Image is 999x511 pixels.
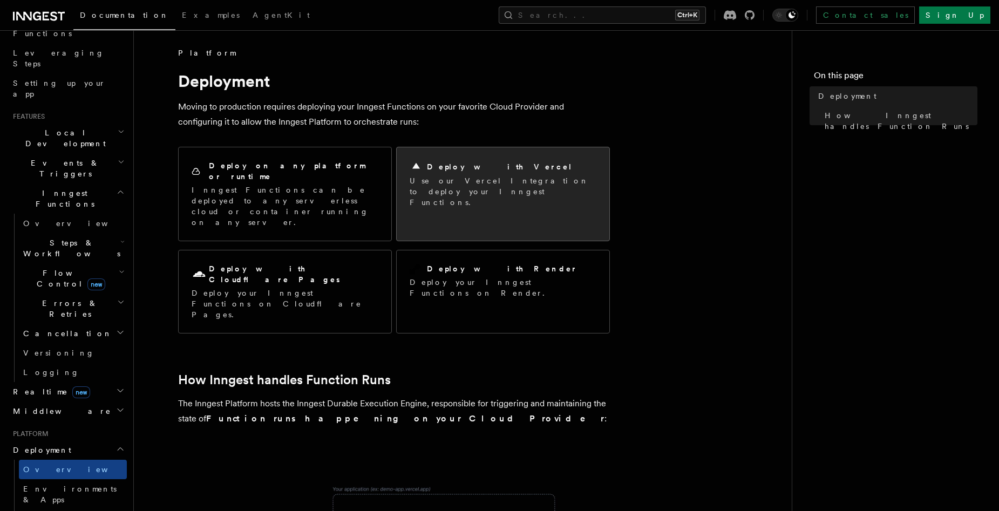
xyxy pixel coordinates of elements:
button: Errors & Retries [19,294,127,324]
div: Inngest Functions [9,214,127,382]
a: How Inngest handles Function Runs [820,106,977,136]
button: Steps & Workflows [19,233,127,263]
span: AgentKit [253,11,310,19]
button: Flow Controlnew [19,263,127,294]
p: Deploy your Inngest Functions on Cloudflare Pages. [192,288,378,320]
a: Documentation [73,3,175,30]
a: AgentKit [246,3,316,29]
kbd: Ctrl+K [675,10,699,21]
span: Examples [182,11,240,19]
h2: Deploy with Render [427,263,577,274]
a: Deploy with RenderDeploy your Inngest Functions on Render. [396,250,610,333]
h2: Deploy on any platform or runtime [209,160,378,182]
p: The Inngest Platform hosts the Inngest Durable Execution Engine, responsible for triggering and m... [178,396,610,426]
span: Leveraging Steps [13,49,104,68]
h4: On this page [814,69,977,86]
span: Cancellation [19,328,112,339]
span: Versioning [23,349,94,357]
span: Realtime [9,386,90,397]
button: Middleware [9,401,127,421]
span: How Inngest handles Function Runs [825,110,977,132]
span: Errors & Retries [19,298,117,319]
span: Flow Control [19,268,119,289]
p: Moving to production requires deploying your Inngest Functions on your favorite Cloud Provider an... [178,99,610,130]
span: Middleware [9,406,111,417]
a: Logging [19,363,127,382]
button: Events & Triggers [9,153,127,183]
a: Setting up your app [9,73,127,104]
a: Environments & Apps [19,479,127,509]
span: Deployment [818,91,876,101]
span: Events & Triggers [9,158,118,179]
button: Inngest Functions [9,183,127,214]
strong: Function runs happening on your Cloud Provider [206,413,604,424]
span: Local Development [9,127,118,149]
p: Deploy your Inngest Functions on Render. [410,277,596,298]
span: Steps & Workflows [19,237,120,259]
button: Toggle dark mode [772,9,798,22]
button: Realtimenew [9,382,127,401]
a: Examples [175,3,246,29]
h2: Deploy with Cloudflare Pages [209,263,378,285]
h2: Deploy with Vercel [427,161,573,172]
span: Deployment [9,445,71,455]
a: Deployment [814,86,977,106]
a: Leveraging Steps [9,43,127,73]
a: Contact sales [816,6,915,24]
svg: Cloudflare [192,267,207,282]
h1: Deployment [178,71,610,91]
span: Overview [23,465,134,474]
span: Overview [23,219,134,228]
p: Use our Vercel Integration to deploy your Inngest Functions. [410,175,596,208]
span: Platform [9,430,49,438]
a: Deploy on any platform or runtimeInngest Functions can be deployed to any serverless cloud or con... [178,147,392,241]
span: Inngest Functions [9,188,117,209]
button: Search...Ctrl+K [499,6,706,24]
p: Inngest Functions can be deployed to any serverless cloud or container running on any server. [192,185,378,228]
span: Platform [178,47,235,58]
span: Setting up your app [13,79,106,98]
button: Deployment [9,440,127,460]
a: How Inngest handles Function Runs [178,372,391,387]
a: Deploy with Cloudflare PagesDeploy your Inngest Functions on Cloudflare Pages. [178,250,392,333]
span: Features [9,112,45,121]
a: Overview [19,214,127,233]
span: Documentation [80,11,169,19]
button: Local Development [9,123,127,153]
span: new [72,386,90,398]
a: Sign Up [919,6,990,24]
span: new [87,278,105,290]
span: Environments & Apps [23,485,117,504]
a: Deploy with VercelUse our Vercel Integration to deploy your Inngest Functions. [396,147,610,241]
button: Cancellation [19,324,127,343]
a: Versioning [19,343,127,363]
a: Overview [19,460,127,479]
span: Logging [23,368,79,377]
